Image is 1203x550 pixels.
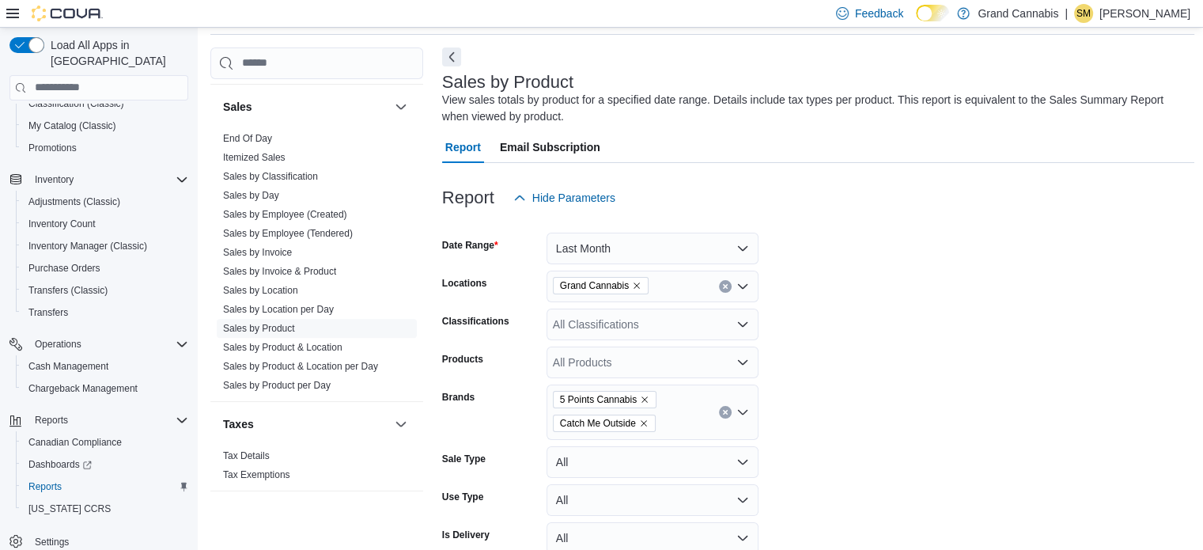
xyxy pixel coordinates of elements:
span: Feedback [855,6,903,21]
button: Cash Management [16,355,195,377]
span: Washington CCRS [22,499,188,518]
span: Purchase Orders [28,262,100,275]
button: All [547,484,758,516]
span: Sales by Day [223,189,279,202]
div: Sales [210,129,423,401]
div: Shaunna McPhail [1074,4,1093,23]
span: Sales by Invoice & Product [223,265,336,278]
span: Purchase Orders [22,259,188,278]
span: Email Subscription [500,131,600,163]
button: Remove 5 Points Cannabis from selection in this group [640,395,649,404]
button: Inventory [28,170,80,189]
a: Cash Management [22,357,115,376]
label: Locations [442,277,487,290]
a: Inventory Manager (Classic) [22,237,153,256]
span: Sales by Product & Location [223,341,342,354]
span: Itemized Sales [223,151,286,164]
button: Sales [392,97,410,116]
button: Open list of options [736,406,749,419]
span: Sales by Location per Day [223,303,334,316]
a: End Of Day [223,133,272,144]
button: Promotions [16,137,195,159]
label: Is Delivery [442,529,490,541]
span: [US_STATE] CCRS [28,503,111,515]
span: Classification (Classic) [28,97,124,110]
a: Sales by Invoice & Product [223,266,336,277]
span: Catch Me Outside [553,415,656,432]
a: Sales by Product per Day [223,380,331,391]
a: Sales by Product & Location [223,342,342,353]
span: Sales by Product & Location per Day [223,360,378,373]
a: Sales by Product & Location per Day [223,361,378,372]
span: Sales by Product per Day [223,379,331,392]
span: My Catalog (Classic) [22,116,188,135]
span: 5 Points Cannabis [553,391,656,408]
img: Cova [32,6,103,21]
a: Sales by Location [223,285,298,296]
h3: Sales [223,99,252,115]
span: Promotions [28,142,77,154]
button: Taxes [223,416,388,432]
span: Promotions [22,138,188,157]
button: Adjustments (Classic) [16,191,195,213]
a: [US_STATE] CCRS [22,499,117,518]
span: Load All Apps in [GEOGRAPHIC_DATA] [44,37,188,69]
span: SM [1076,4,1091,23]
button: Operations [28,335,88,354]
button: My Catalog (Classic) [16,115,195,137]
a: Promotions [22,138,83,157]
button: Sales [223,99,388,115]
span: Inventory Manager (Classic) [28,240,147,252]
button: Classification (Classic) [16,93,195,115]
button: Operations [3,333,195,355]
span: Sales by Employee (Created) [223,208,347,221]
a: Sales by Classification [223,171,318,182]
button: Clear input [719,280,732,293]
button: Remove Grand Cannabis from selection in this group [632,281,641,290]
span: Sales by Classification [223,170,318,183]
h3: Report [442,188,494,207]
span: Transfers (Classic) [22,281,188,300]
button: Last Month [547,233,758,264]
button: Chargeback Management [16,377,195,400]
a: Sales by Employee (Tendered) [223,228,353,239]
span: Chargeback Management [22,379,188,398]
button: Remove Catch Me Outside from selection in this group [639,419,649,428]
span: Sales by Location [223,284,298,297]
span: Transfers [22,303,188,322]
label: Use Type [442,491,483,503]
button: Canadian Compliance [16,431,195,453]
a: Reports [22,477,68,496]
span: Sales by Product [223,322,295,335]
a: Sales by Product [223,323,295,334]
button: Next [442,47,461,66]
span: Inventory [28,170,188,189]
span: Cash Management [28,360,108,373]
button: Reports [28,411,74,430]
a: Itemized Sales [223,152,286,163]
label: Products [442,353,483,366]
span: Tax Exemptions [223,468,290,481]
button: Inventory Count [16,213,195,235]
a: Transfers (Classic) [22,281,114,300]
button: Open list of options [736,356,749,369]
span: Report [445,131,481,163]
a: Adjustments (Classic) [22,192,127,211]
span: Settings [35,536,69,548]
button: Transfers [16,302,195,324]
a: Dashboards [16,453,195,476]
a: Sales by Invoice [223,247,292,258]
a: My Catalog (Classic) [22,116,123,135]
span: Grand Cannabis [553,277,649,294]
span: Operations [28,335,188,354]
span: My Catalog (Classic) [28,119,116,132]
p: | [1065,4,1068,23]
span: Reports [28,480,62,493]
button: Reports [3,409,195,431]
span: Grand Cannabis [560,278,629,294]
span: Classification (Classic) [22,94,188,113]
span: Canadian Compliance [22,433,188,452]
button: [US_STATE] CCRS [16,498,195,520]
label: Sale Type [442,453,486,465]
p: [PERSON_NAME] [1099,4,1190,23]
